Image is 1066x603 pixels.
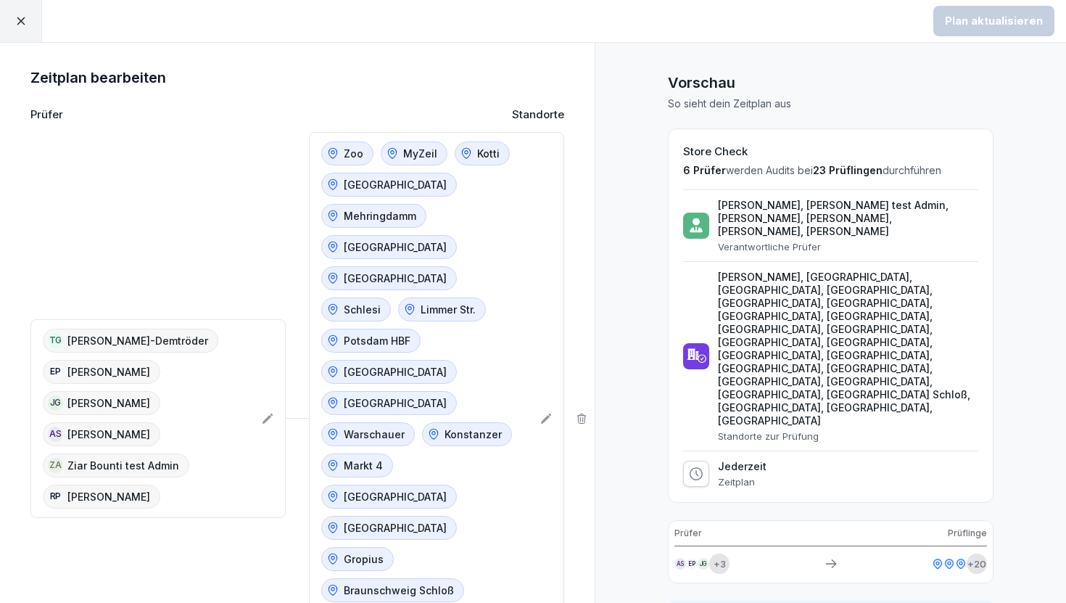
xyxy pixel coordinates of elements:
[30,66,564,89] h1: Zeitplan bearbeiten
[698,558,709,570] div: JG
[686,558,698,570] div: EP
[718,199,978,238] p: [PERSON_NAME], [PERSON_NAME] test Admin, [PERSON_NAME], [PERSON_NAME], [PERSON_NAME], [PERSON_NAME]
[718,271,978,427] p: [PERSON_NAME], [GEOGRAPHIC_DATA], [GEOGRAPHIC_DATA], [GEOGRAPHIC_DATA], [GEOGRAPHIC_DATA], [GEOGR...
[344,146,363,161] p: Zoo
[48,364,63,380] div: EP
[67,458,179,473] p: Ziar Bounti test Admin
[344,427,405,442] p: Warschauer
[421,302,476,317] p: Limmer Str.
[30,107,63,123] p: Prüfer
[945,13,1043,29] div: Plan aktualisieren
[948,527,987,540] p: Prüflinge
[718,241,978,253] p: Verantwortliche Prüfer
[683,144,978,160] h2: Store Check
[512,107,564,123] p: Standorte
[344,395,447,411] p: [GEOGRAPHIC_DATA]
[668,72,993,94] h1: Vorschau
[674,527,702,540] p: Prüfer
[67,333,208,348] p: [PERSON_NAME]-Demtröder
[674,558,686,570] div: AS
[344,177,447,192] p: [GEOGRAPHIC_DATA]
[403,146,437,161] p: MyZeil
[344,520,447,536] p: [GEOGRAPHIC_DATA]
[933,6,1054,36] button: Plan aktualisieren
[718,430,978,442] p: Standorte zur Prüfung
[709,554,730,574] div: + 3
[344,458,383,473] p: Markt 4
[445,427,502,442] p: Konstanzer
[683,163,978,178] p: werden Audits bei durchführen
[344,271,447,286] p: [GEOGRAPHIC_DATA]
[48,395,63,411] div: JG
[344,364,447,380] p: [GEOGRAPHIC_DATA]
[718,460,767,473] p: Jederzeit
[67,364,150,380] p: [PERSON_NAME]
[48,333,63,348] div: TG
[668,97,993,111] p: So sieht dein Zeitplan aus
[477,146,500,161] p: Kotti
[344,489,447,504] p: [GEOGRAPHIC_DATA]
[344,551,384,567] p: Gropius
[48,427,63,442] div: AS
[344,583,454,598] p: Braunschweig Schloß
[67,427,150,442] p: [PERSON_NAME]
[48,458,63,473] div: ZA
[683,164,726,176] span: 6 Prüfer
[967,554,987,574] div: + 20
[344,333,410,348] p: Potsdam HBF
[48,489,63,504] div: RP
[344,239,447,255] p: [GEOGRAPHIC_DATA]
[344,208,416,223] p: Mehringdamm
[813,164,883,176] span: 23 Prüflingen
[718,476,767,488] p: Zeitplan
[67,489,150,504] p: [PERSON_NAME]
[67,395,150,411] p: [PERSON_NAME]
[344,302,381,317] p: Schlesi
